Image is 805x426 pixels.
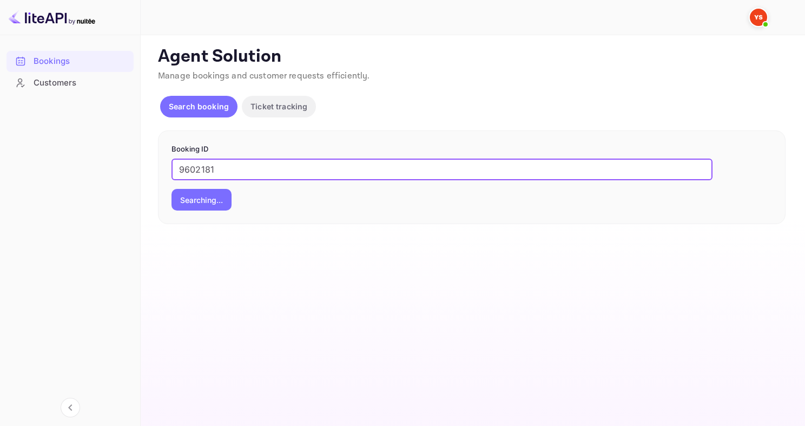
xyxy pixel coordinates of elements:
[158,70,370,82] span: Manage bookings and customer requests efficiently.
[250,101,307,112] p: Ticket tracking
[171,159,712,180] input: Enter Booking ID (e.g., 63782194)
[169,101,229,112] p: Search booking
[6,73,134,94] div: Customers
[34,55,128,68] div: Bookings
[171,189,232,211] button: Searching...
[171,144,772,155] p: Booking ID
[750,9,767,26] img: Yandex Support
[6,73,134,93] a: Customers
[61,398,80,417] button: Collapse navigation
[9,9,95,26] img: LiteAPI logo
[158,46,786,68] p: Agent Solution
[6,51,134,71] a: Bookings
[34,77,128,89] div: Customers
[6,51,134,72] div: Bookings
